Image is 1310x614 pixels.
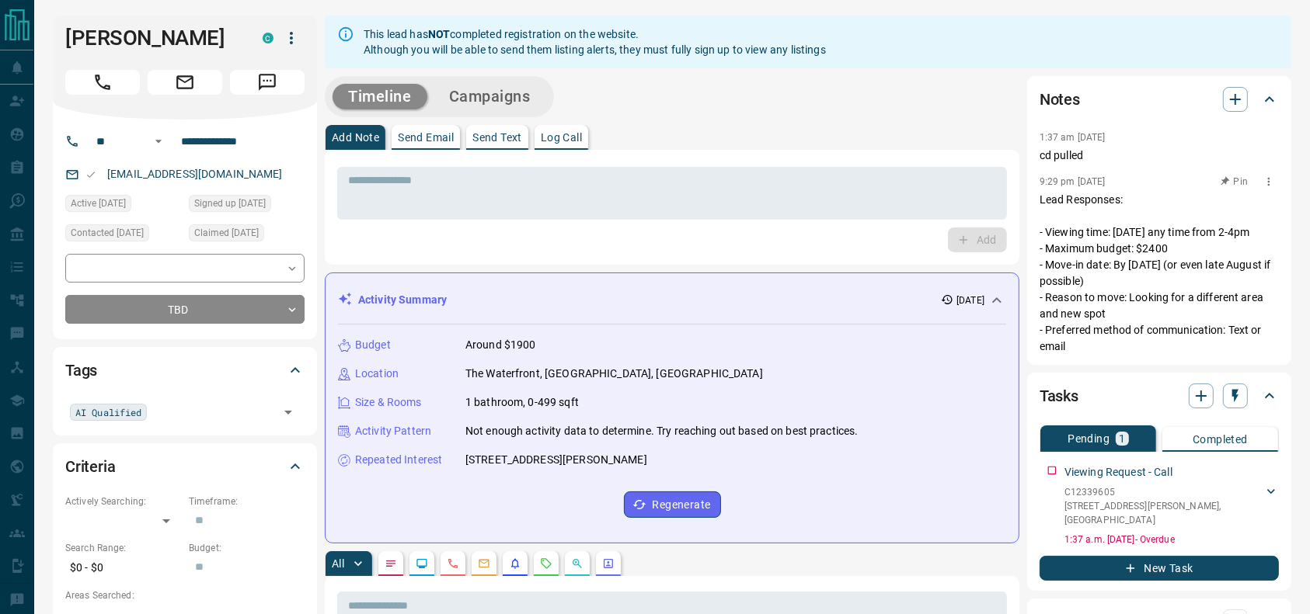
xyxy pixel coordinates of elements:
[398,132,454,143] p: Send Email
[71,225,144,241] span: Contacted [DATE]
[540,557,552,570] svg: Requests
[428,28,450,40] strong: NOT
[465,366,763,382] p: The Waterfront, [GEOGRAPHIC_DATA], [GEOGRAPHIC_DATA]
[1040,176,1106,187] p: 9:29 pm [DATE]
[1212,175,1257,189] button: Pin
[1068,433,1110,444] p: Pending
[338,286,1006,314] div: Activity Summary[DATE]
[1040,192,1279,355] p: Lead Responses: - Viewing time: [DATE] any time from 2-4pm - Maximum budget: $2400 - Move-in date...
[1040,556,1279,581] button: New Task
[1040,81,1279,118] div: Notes
[189,541,305,555] p: Budget:
[624,491,721,518] button: Regenerate
[332,132,379,143] p: Add Note
[65,195,181,217] div: Fri Aug 15 2025
[75,404,141,420] span: AI Qualified
[189,195,305,217] div: Fri Aug 15 2025
[1040,377,1279,415] div: Tasks
[65,70,140,95] span: Call
[149,132,168,151] button: Open
[385,557,397,570] svg: Notes
[1040,87,1080,112] h2: Notes
[434,84,546,109] button: Campaigns
[355,423,431,439] p: Activity Pattern
[1119,433,1125,444] p: 1
[416,557,428,570] svg: Lead Browsing Activity
[1040,147,1279,164] p: cd pulled
[358,292,447,308] p: Activity Summary
[509,557,521,570] svg: Listing Alerts
[1193,434,1248,445] p: Completed
[332,558,344,569] p: All
[571,557,584,570] svg: Opportunities
[956,293,984,307] p: [DATE]
[364,20,826,64] div: This lead has completed registration on the website. Although you will be able to send them listi...
[85,169,96,180] svg: Email Valid
[478,557,490,570] svg: Emails
[65,358,97,383] h2: Tags
[71,196,126,211] span: Active [DATE]
[65,352,305,389] div: Tags
[65,224,181,246] div: Sat Aug 16 2025
[65,26,239,50] h1: [PERSON_NAME]
[65,494,181,508] p: Actively Searching:
[602,557,615,570] svg: Agent Actions
[1040,383,1078,408] h2: Tasks
[263,33,273,43] div: condos.ca
[189,224,305,246] div: Sat Aug 16 2025
[355,366,399,382] p: Location
[277,401,299,423] button: Open
[1064,464,1172,480] p: Viewing Request - Call
[65,454,116,479] h2: Criteria
[472,132,522,143] p: Send Text
[194,225,259,241] span: Claimed [DATE]
[65,541,181,555] p: Search Range:
[107,168,283,180] a: [EMAIL_ADDRESS][DOMAIN_NAME]
[465,452,647,468] p: [STREET_ADDRESS][PERSON_NAME]
[465,394,579,411] p: 1 bathroom, 0-499 sqft
[1064,482,1279,530] div: C12339605[STREET_ADDRESS][PERSON_NAME],[GEOGRAPHIC_DATA]
[65,448,305,485] div: Criteria
[65,588,305,602] p: Areas Searched:
[541,132,582,143] p: Log Call
[355,452,442,468] p: Repeated Interest
[355,337,391,353] p: Budget
[355,394,422,411] p: Size & Rooms
[465,337,536,353] p: Around $1900
[230,70,305,95] span: Message
[333,84,427,109] button: Timeline
[465,423,859,439] p: Not enough activity data to determine. Try reaching out based on best practices.
[1064,532,1279,546] p: 1:37 a.m. [DATE] - Overdue
[447,557,459,570] svg: Calls
[1040,132,1106,143] p: 1:37 am [DATE]
[65,295,305,324] div: TBD
[194,196,266,211] span: Signed up [DATE]
[148,70,222,95] span: Email
[65,555,181,581] p: $0 - $0
[1064,499,1263,527] p: [STREET_ADDRESS][PERSON_NAME] , [GEOGRAPHIC_DATA]
[1064,485,1263,499] p: C12339605
[189,494,305,508] p: Timeframe:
